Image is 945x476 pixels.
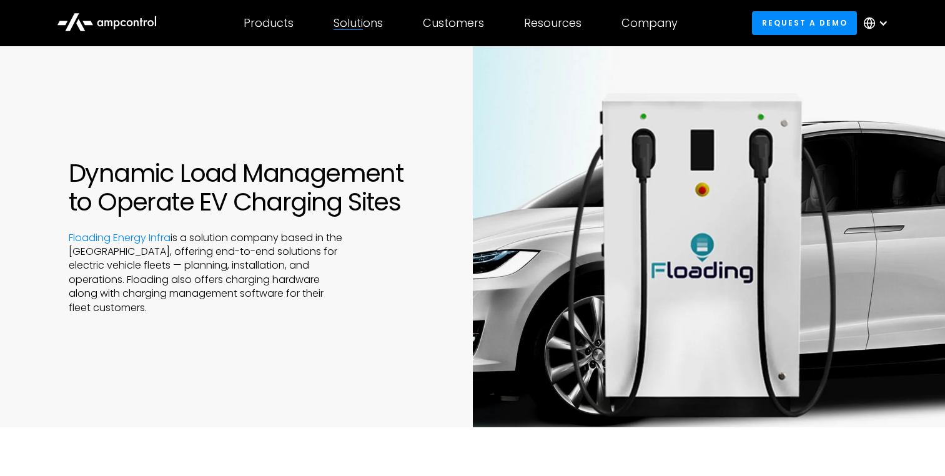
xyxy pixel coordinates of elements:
[334,16,383,30] div: Solutions
[423,16,484,30] div: Customers
[69,159,410,216] h1: Dynamic Load Management to Operate EV Charging Sites
[524,16,581,30] div: Resources
[621,16,678,30] div: Company
[244,16,294,30] div: Products
[69,231,348,315] p: is a solution company based in the [GEOGRAPHIC_DATA], offering end-to-end solutions for electric ...
[752,11,857,34] a: Request a demo
[69,231,171,245] a: Floading Energy Infra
